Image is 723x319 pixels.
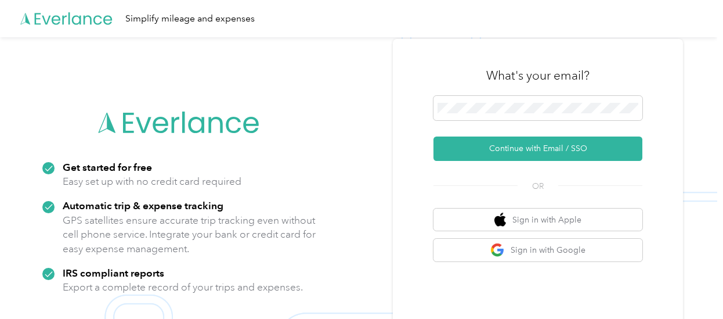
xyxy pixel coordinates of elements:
img: apple logo [494,213,506,227]
p: GPS satellites ensure accurate trip tracking even without cell phone service. Integrate your bank... [63,213,316,256]
button: Continue with Email / SSO [433,137,642,161]
h3: What's your email? [486,67,590,84]
button: apple logoSign in with Apple [433,209,642,231]
p: Easy set up with no credit card required [63,174,241,189]
img: google logo [490,243,505,257]
div: Simplify mileage and expenses [125,12,255,26]
p: Export a complete record of your trips and expenses. [63,280,303,295]
strong: Get started for free [63,161,152,173]
span: OR [518,180,558,192]
strong: IRS compliant reports [63,267,164,279]
button: google logoSign in with Google [433,239,642,261]
strong: Automatic trip & expense tracking [63,199,223,212]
